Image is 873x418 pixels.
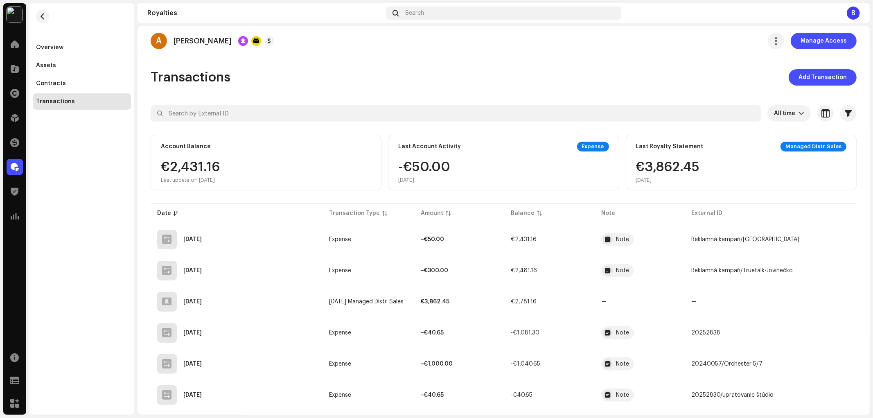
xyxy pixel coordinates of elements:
span: -€1,081.30 [511,330,540,336]
span: -€40.65 [511,392,533,398]
div: Royalties [147,10,383,16]
strong: €3,862.45 [421,299,449,305]
span: 20240057/Orchester 5/7 [601,357,678,371]
span: Manage Access [801,33,847,49]
re-m-nav-item: Contracts [33,75,131,92]
re-m-nav-item: Transactions [33,93,131,110]
div: Sep 17, 2025 [183,299,202,305]
div: Last update on [DATE] [161,177,220,183]
span: 20240057/Orchester 5/7 [691,361,762,367]
span: 20252830/upratovanie štúdio [601,389,678,402]
span: Search [405,10,424,16]
div: Contracts [36,80,66,87]
div: Managed Distr. Sales [781,142,846,151]
strong: –€50.00 [421,237,444,242]
span: €2,781.16 [511,299,537,305]
strong: –€40.65 [421,392,444,398]
div: Note [616,361,629,367]
button: Manage Access [791,33,857,49]
span: 20252838 [691,330,720,336]
span: Aug 2025 Managed Distr. Sales [329,299,404,305]
img: 87673747-9ce7-436b-aed6-70e10163a7f0 [7,7,23,23]
span: Expense [329,392,351,398]
div: Amount [421,209,443,217]
p: [PERSON_NAME] [174,37,232,45]
span: Expense [329,237,351,242]
div: B [847,7,860,20]
div: [DATE] [398,177,450,183]
div: Account Balance [161,143,211,150]
div: Note [616,268,629,273]
div: Sep 14, 2025 [183,330,202,336]
input: Search by External ID [151,105,761,122]
re-m-nav-item: Overview [33,39,131,56]
span: Reklamná kampaň/Calipo [601,233,678,246]
div: Sep 11, 2025 [183,361,202,367]
span: Expense [329,268,351,273]
div: [DATE] [636,177,700,183]
span: Expense [329,361,351,367]
div: Transaction Type [329,209,380,217]
div: Note [616,392,629,398]
span: Expense [329,330,351,336]
button: Add Transaction [789,69,857,86]
span: Reklamná kampaň/Calipo [691,237,799,242]
div: Note [616,237,629,242]
div: Aug 21, 2025 [183,392,202,398]
div: dropdown trigger [799,105,804,122]
div: Sep 17, 2025 [183,237,202,242]
span: Transactions [151,69,230,86]
span: 20252830/upratovanie štúdio [691,392,774,398]
strong: –€300.00 [421,268,448,273]
span: Add Transaction [799,69,847,86]
div: Expense [577,142,609,151]
div: Transactions [36,98,75,105]
div: Date [157,209,171,217]
span: €2,431.16 [511,237,537,242]
div: Note [616,330,629,336]
span: -€1,040.65 [511,361,541,367]
re-a-table-badge: — [601,299,607,305]
span: 20252838 [601,326,678,339]
re-m-nav-item: Assets [33,57,131,74]
div: Last Account Activity [398,143,461,150]
div: A [151,33,167,49]
span: — [691,299,697,305]
div: Overview [36,44,63,51]
strong: –€40.65 [421,330,444,336]
span: €2,481.16 [511,268,537,273]
span: All time [774,105,799,122]
div: Balance [511,209,535,217]
div: Assets [36,62,56,69]
span: Reklamná kampaň/Truetalk-Jovinečko [601,264,678,277]
div: Last Royalty Statement [636,143,704,150]
strong: –€1,000.00 [421,361,453,367]
div: Sep 17, 2025 [183,268,202,273]
span: Reklamná kampaň/Truetalk-Jovinečko [691,268,793,273]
